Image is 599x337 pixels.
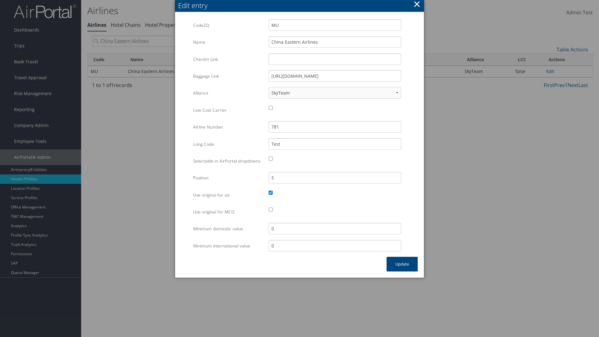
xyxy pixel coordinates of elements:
label: Baggage Link [193,70,264,82]
label: CodeZQ [193,19,264,31]
label: Low Cost Carrier [193,104,264,116]
label: Position [193,172,264,184]
div: Edit entry [178,1,424,10]
button: Update [387,257,418,271]
label: Use original for air [193,189,264,201]
label: Selectable in AirPortal dropdowns [193,155,264,167]
label: Long Code [193,138,264,150]
label: Minimum domestic value [193,223,264,235]
label: Name [193,36,264,48]
label: Use original for MCO [193,206,264,218]
label: CheckIn Link [193,53,264,65]
label: Airline Number [193,121,264,133]
label: Alliance [193,87,264,99]
label: Minimum international value [193,240,264,252]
